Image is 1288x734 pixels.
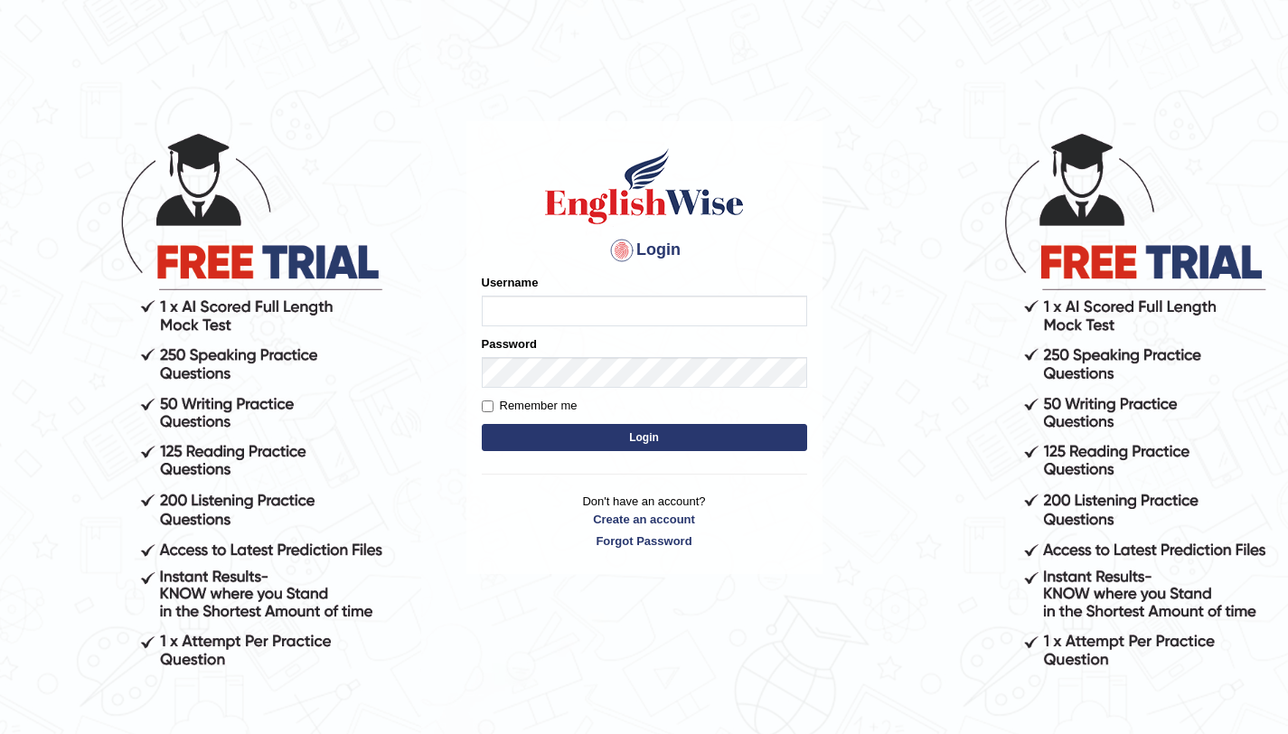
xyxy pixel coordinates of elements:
input: Remember me [482,400,494,412]
label: Remember me [482,397,578,415]
button: Login [482,424,807,451]
a: Forgot Password [482,532,807,550]
a: Create an account [482,511,807,528]
label: Password [482,335,537,353]
h4: Login [482,236,807,265]
p: Don't have an account? [482,493,807,549]
label: Username [482,274,539,291]
img: Logo of English Wise sign in for intelligent practice with AI [541,146,747,227]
